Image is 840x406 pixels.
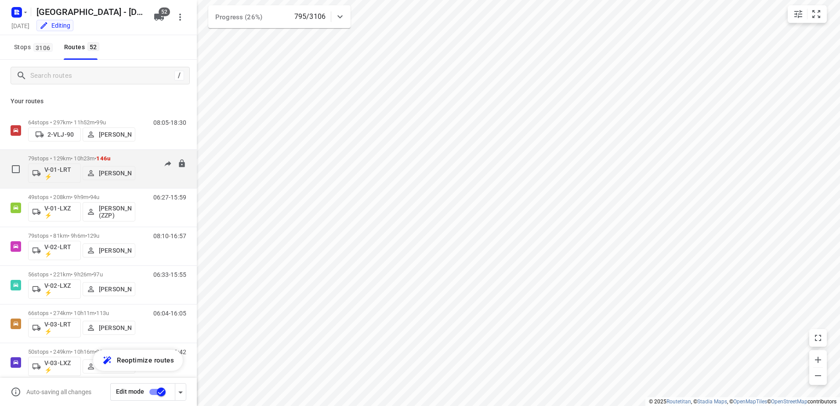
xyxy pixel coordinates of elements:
[96,348,105,355] span: 92u
[93,350,183,371] button: Reoptimize routes
[83,282,135,296] button: [PERSON_NAME]
[28,232,135,239] p: 79 stops • 81km • 9h6m
[94,348,96,355] span: •
[96,310,109,316] span: 113u
[666,399,691,405] a: Routetitan
[28,119,135,126] p: 64 stops • 297km • 11h52m
[649,399,836,405] li: © 2025 , © , © © contributors
[28,348,135,355] p: 50 stops • 249km • 10h16m
[177,159,186,169] button: Lock route
[83,359,135,373] button: [PERSON_NAME]
[215,13,262,21] span: Progress (26%)
[99,247,131,254] p: [PERSON_NAME]
[44,282,77,296] p: V-02-LXZ ⚡
[807,5,825,23] button: Fit zoom
[33,43,53,52] span: 3106
[44,166,77,180] p: V-01-LRT ⚡
[88,194,90,200] span: •
[47,131,74,138] p: 2-VLJ-90
[175,386,186,397] div: Driver app settings
[733,399,767,405] a: OpenMapTiles
[83,243,135,257] button: [PERSON_NAME]
[83,202,135,221] button: [PERSON_NAME] (ZZP)
[116,388,144,395] span: Edit mode
[28,194,135,200] p: 49 stops • 208km • 9h9m
[8,21,33,31] h5: [DATE]
[11,97,186,106] p: Your routes
[153,348,186,355] p: 06:30-16:42
[87,232,100,239] span: 129u
[99,324,131,331] p: [PERSON_NAME]
[28,279,81,299] button: V-02-LXZ ⚡
[153,194,186,201] p: 06:27-15:59
[99,205,131,219] p: [PERSON_NAME] (ZZP)
[171,8,189,26] button: More
[99,131,131,138] p: [PERSON_NAME]
[33,5,147,19] h5: [GEOGRAPHIC_DATA] - [DATE]
[771,399,807,405] a: OpenStreetMap
[174,71,184,80] div: /
[44,321,77,335] p: V-03-LRT ⚡
[30,69,174,83] input: Search routes
[94,119,96,126] span: •
[91,271,93,278] span: •
[83,127,135,141] button: [PERSON_NAME]
[28,318,81,337] button: V-03-LRT ⚡
[85,232,87,239] span: •
[14,42,55,53] span: Stops
[44,205,77,219] p: V-01-LXZ ⚡
[90,194,99,200] span: 94u
[28,357,81,376] button: V-03-LXZ ⚡
[788,5,827,23] div: small contained button group
[28,310,135,316] p: 66 stops • 274km • 10h11m
[93,271,102,278] span: 97u
[789,5,807,23] button: Map settings
[94,155,96,162] span: •
[697,399,727,405] a: Stadia Maps
[26,388,91,395] p: Auto-saving all changes
[96,119,105,126] span: 99u
[94,310,96,316] span: •
[83,166,135,180] button: [PERSON_NAME]
[87,42,99,51] span: 52
[159,155,177,173] button: Send to driver
[28,202,81,221] button: V-01-LXZ ⚡
[208,5,351,28] div: Progress (26%)795/3106
[28,127,81,141] button: 2-VLJ-90
[153,119,186,126] p: 08:05-18:30
[64,42,102,53] div: Routes
[44,243,77,257] p: V-02-LRT ⚡
[153,271,186,278] p: 06:33-15:55
[96,155,110,162] span: 146u
[294,11,326,22] p: 795/3106
[153,310,186,317] p: 06:04-16:05
[150,8,168,26] button: 52
[153,232,186,239] p: 08:10-16:57
[28,241,81,260] button: V-02-LRT ⚡
[99,170,131,177] p: [PERSON_NAME]
[99,286,131,293] p: [PERSON_NAME]
[117,355,174,366] span: Reoptimize routes
[159,7,170,16] span: 52
[28,163,81,183] button: V-01-LRT ⚡
[40,21,70,30] div: Editing
[83,321,135,335] button: [PERSON_NAME]
[28,155,135,162] p: 79 stops • 129km • 10h23m
[7,160,25,178] span: Select
[44,359,77,373] p: V-03-LXZ ⚡
[28,271,135,278] p: 56 stops • 221km • 9h26m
